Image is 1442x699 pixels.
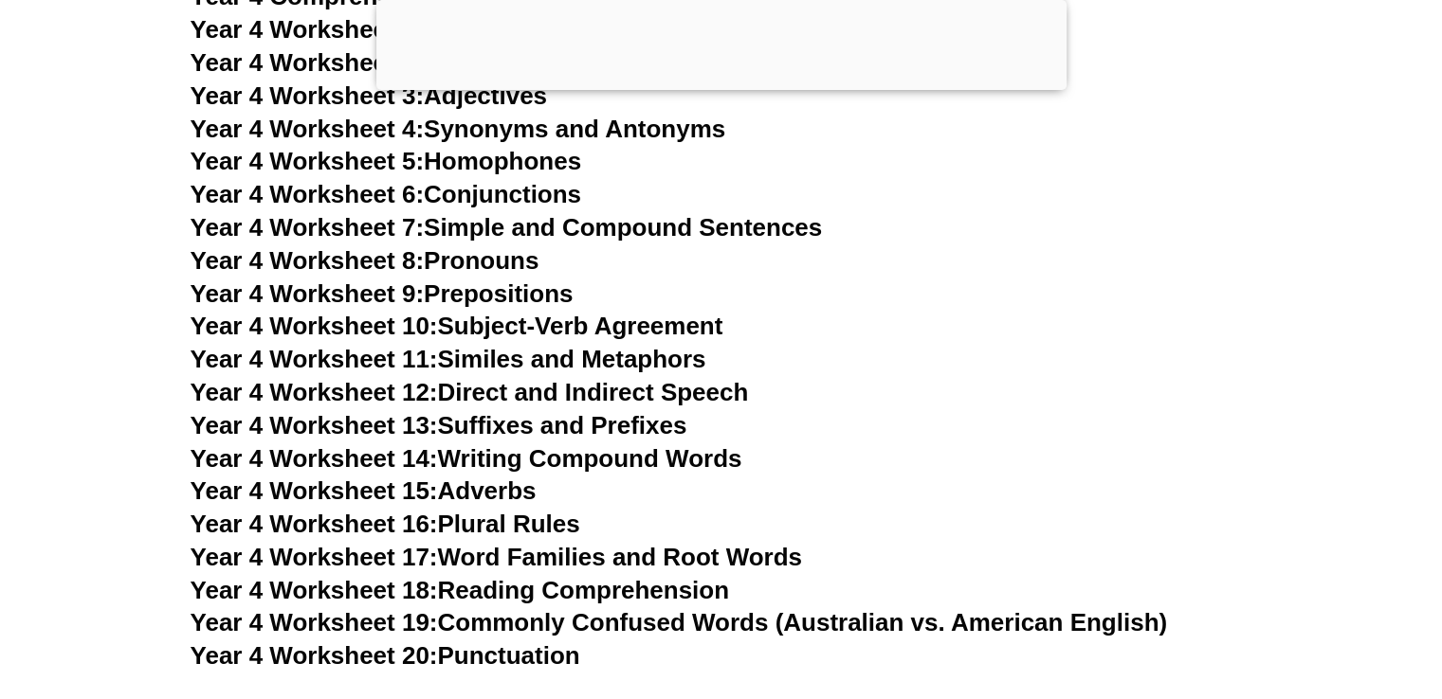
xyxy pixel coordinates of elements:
a: Year 4 Worksheet 18:Reading Comprehension [191,576,729,604]
a: Year 4 Worksheet 3:Adjectives [191,81,548,110]
span: Year 4 Worksheet 15: [191,476,438,505]
a: Year 4 Worksheet 17:Word Families and Root Words [191,543,802,571]
a: Year 4 Worksheet 4:Synonyms and Antonyms [191,115,726,143]
span: Year 4 Worksheet 3: [191,81,425,110]
span: Year 4 Worksheet 6: [191,180,425,208]
a: Year 4 Worksheet 7:Simple and Compound Sentences [191,213,823,242]
a: Year 4 Worksheet 9:Prepositions [191,279,574,308]
a: Year 4 Worksheet 15:Adverbs [191,476,537,505]
span: Year 4 Worksheet 16: [191,510,438,538]
span: Year 4 Worksheet 13: [191,411,438,439]
span: Year 4 Worksheet 20: [191,641,438,670]
a: Year 4 Worksheet 16:Plural Rules [191,510,580,538]
span: Year 4 Worksheet 9: [191,279,425,308]
a: Year 4 Worksheet 8:Pronouns [191,246,539,275]
span: Year 4 Worksheet 10: [191,312,438,340]
a: Year 4 Worksheet 12:Direct and Indirect Speech [191,378,749,406]
a: Year 4 Worksheet 2:Verbs [191,48,491,77]
a: Year 4 Worksheet 10:Subject-Verb Agreement [191,312,723,340]
a: Year 4 Worksheet 6:Conjunctions [191,180,582,208]
span: Year 4 Worksheet 4: [191,115,425,143]
a: Year 4 Worksheet 19:Commonly Confused Words (Australian vs. American English) [191,608,1168,636]
span: Year 4 Worksheet 7: [191,213,425,242]
span: Year 4 Worksheet 18: [191,576,438,604]
span: Year 4 Worksheet 14: [191,444,438,473]
iframe: Chat Widget [1126,486,1442,699]
span: Year 4 Worksheet 1: [191,15,425,44]
span: Year 4 Worksheet 17: [191,543,438,571]
a: Year 4 Worksheet 20:Punctuation [191,641,580,670]
a: Year 4 Worksheet 5:Homophones [191,147,582,175]
a: Year 4 Worksheet 11:Similes and Metaphors [191,345,706,373]
a: Year 4 Worksheet 14:Writing Compound Words [191,444,742,473]
span: Year 4 Worksheet 8: [191,246,425,275]
a: Year 4 Worksheet 1:Nouns [191,15,501,44]
a: Year 4 Worksheet 13:Suffixes and Prefixes [191,411,687,439]
span: Year 4 Worksheet 2: [191,48,425,77]
span: Year 4 Worksheet 12: [191,378,438,406]
span: Year 4 Worksheet 11: [191,345,438,373]
span: Year 4 Worksheet 19: [191,608,438,636]
span: Year 4 Worksheet 5: [191,147,425,175]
